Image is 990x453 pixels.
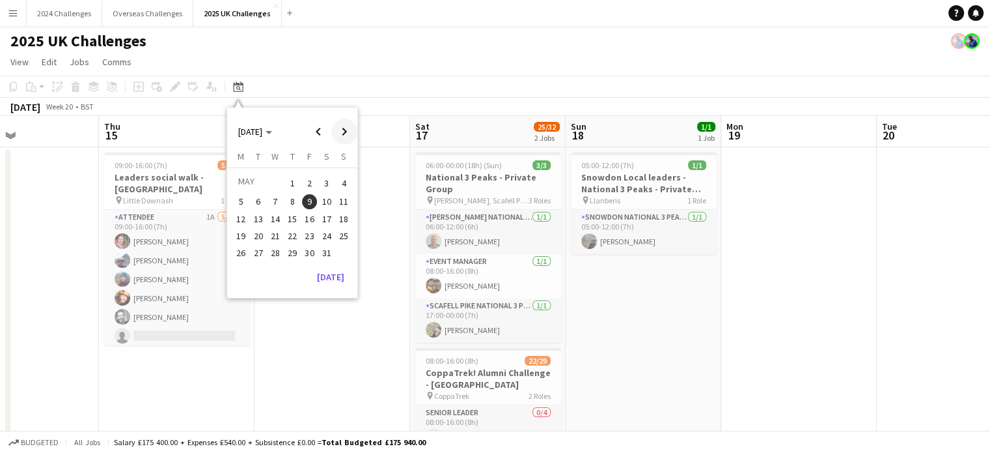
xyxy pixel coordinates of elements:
[687,196,706,205] span: 1 Role
[724,128,743,143] span: 19
[233,120,277,143] button: Choose month and year
[102,1,193,26] button: Overseas Challenges
[5,53,34,70] a: View
[525,356,551,366] span: 22/29
[571,121,586,132] span: Sun
[319,228,335,244] span: 24
[415,153,561,343] app-job-card: 06:00-00:00 (18h) (Sun)3/3National 3 Peaks - Private Group [PERSON_NAME], Scafell Pike and Snowdo...
[97,53,137,70] a: Comms
[284,193,301,210] button: 08-05-2025
[249,227,266,244] button: 20-05-2025
[415,210,561,254] app-card-role: [PERSON_NAME] National 3 Peaks Walking Leader1/106:00-12:00 (6h)[PERSON_NAME]
[256,151,260,162] span: T
[581,160,634,170] span: 05:00-12:00 (7h)
[571,153,717,254] app-job-card: 05:00-12:00 (7h)1/1Snowdon Local leaders - National 3 Peaks - Private Group Llanberis1 RoleSnowdo...
[335,211,352,227] button: 18-05-2025
[42,56,57,68] span: Edit
[10,31,146,51] h1: 2025 UK Challenges
[251,245,266,261] span: 27
[336,228,351,244] span: 25
[268,228,283,244] span: 21
[319,211,335,227] span: 17
[335,173,352,193] button: 04-05-2025
[234,194,249,210] span: 5
[284,228,300,244] span: 22
[336,211,351,227] span: 18
[302,228,318,244] span: 23
[268,211,283,227] span: 14
[284,227,301,244] button: 22-05-2025
[72,437,103,447] span: All jobs
[324,151,329,162] span: S
[123,196,173,205] span: Little Downash
[434,391,469,401] span: CoppaTrek
[193,1,282,26] button: 2025 UK Challenges
[102,56,131,68] span: Comms
[302,194,318,210] span: 9
[221,196,240,205] span: 1 Role
[251,211,266,227] span: 13
[319,174,335,192] span: 3
[36,53,62,70] a: Edit
[331,119,357,145] button: Next month
[698,133,715,143] div: 1 Job
[880,128,897,143] span: 20
[415,367,561,390] h3: CoppaTrek! Alumni Challenge - [GEOGRAPHIC_DATA]
[318,193,335,210] button: 10-05-2025
[232,211,249,227] button: 12-05-2025
[284,211,301,227] button: 15-05-2025
[305,119,331,145] button: Previous month
[64,53,94,70] a: Jobs
[415,121,430,132] span: Sat
[284,194,300,210] span: 8
[217,160,240,170] span: 5/15
[697,122,715,132] span: 1/1
[312,267,350,287] button: [DATE]
[234,228,249,244] span: 19
[302,174,318,192] span: 2
[302,245,318,261] span: 30
[529,196,551,205] span: 3 Roles
[290,151,295,162] span: T
[529,391,551,401] span: 2 Roles
[21,438,59,447] span: Budgeted
[10,100,40,113] div: [DATE]
[251,194,266,210] span: 6
[726,121,743,132] span: Mon
[415,254,561,299] app-card-role: Event Manager1/108:00-16:00 (8h)[PERSON_NAME]
[238,126,262,138] span: [DATE]
[319,245,335,261] span: 31
[571,171,717,195] h3: Snowdon Local leaders - National 3 Peaks - Private Group
[426,160,502,170] span: 06:00-00:00 (18h) (Sun)
[104,171,250,195] h3: Leaders social walk - [GEOGRAPHIC_DATA]
[336,174,351,192] span: 4
[318,173,335,193] button: 03-05-2025
[534,122,560,132] span: 25/32
[267,211,284,227] button: 14-05-2025
[234,211,249,227] span: 12
[238,151,244,162] span: M
[70,56,89,68] span: Jobs
[301,227,318,244] button: 23-05-2025
[951,33,967,49] app-user-avatar: Andy Baker
[251,228,266,244] span: 20
[234,245,249,261] span: 26
[115,160,167,170] span: 09:00-16:00 (7h)
[10,56,29,68] span: View
[267,227,284,244] button: 21-05-2025
[43,102,76,111] span: Week 20
[413,128,430,143] span: 17
[284,211,300,227] span: 15
[268,194,283,210] span: 7
[335,193,352,210] button: 11-05-2025
[268,245,283,261] span: 28
[322,437,426,447] span: Total Budgeted £175 940.00
[534,133,559,143] div: 2 Jobs
[426,356,478,366] span: 08:00-16:00 (8h)
[104,121,120,132] span: Thu
[232,227,249,244] button: 19-05-2025
[307,151,312,162] span: F
[341,151,346,162] span: S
